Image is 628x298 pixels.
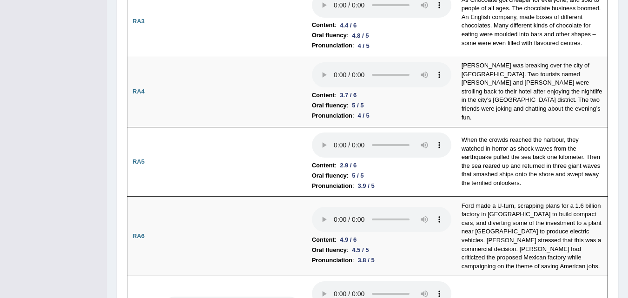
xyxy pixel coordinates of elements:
div: 4 / 5 [354,111,373,120]
div: 4.9 / 6 [336,235,360,245]
b: RA5 [132,158,145,165]
div: 4 / 5 [354,41,373,51]
b: Content [312,235,335,245]
div: 3.9 / 5 [354,181,378,191]
td: [PERSON_NAME] was breaking over the city of [GEOGRAPHIC_DATA]. Two tourists named [PERSON_NAME] a... [456,56,608,127]
li: : [312,171,451,181]
div: 4.4 / 6 [336,20,360,30]
b: Oral fluency [312,30,347,40]
div: 2.9 / 6 [336,160,360,170]
td: When the crowds reached the harbour, they watched in horror as shock waves from the earthquake pu... [456,127,608,197]
div: 4.5 / 5 [348,245,372,255]
li: : [312,181,451,191]
b: Content [312,160,335,171]
b: Oral fluency [312,171,347,181]
li: : [312,20,451,30]
b: Pronunciation [312,40,352,51]
div: 4.8 / 5 [348,31,372,40]
b: Oral fluency [312,100,347,111]
div: 3.7 / 6 [336,90,360,100]
li: : [312,245,451,255]
b: RA6 [132,232,145,239]
li: : [312,30,451,40]
td: Ford made a U-turn, scrapping plans for a 1.6 billion factory in [GEOGRAPHIC_DATA] to build compa... [456,196,608,276]
li: : [312,111,451,121]
li: : [312,235,451,245]
li: : [312,160,451,171]
b: RA4 [132,88,145,95]
b: Pronunciation [312,111,352,121]
li: : [312,255,451,265]
div: 5 / 5 [348,100,367,110]
b: Pronunciation [312,181,352,191]
div: 3.8 / 5 [354,255,378,265]
b: Oral fluency [312,245,347,255]
li: : [312,40,451,51]
b: Content [312,90,335,100]
b: RA3 [132,18,145,25]
b: Pronunciation [312,255,352,265]
li: : [312,90,451,100]
b: Content [312,20,335,30]
div: 5 / 5 [348,171,367,180]
li: : [312,100,451,111]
